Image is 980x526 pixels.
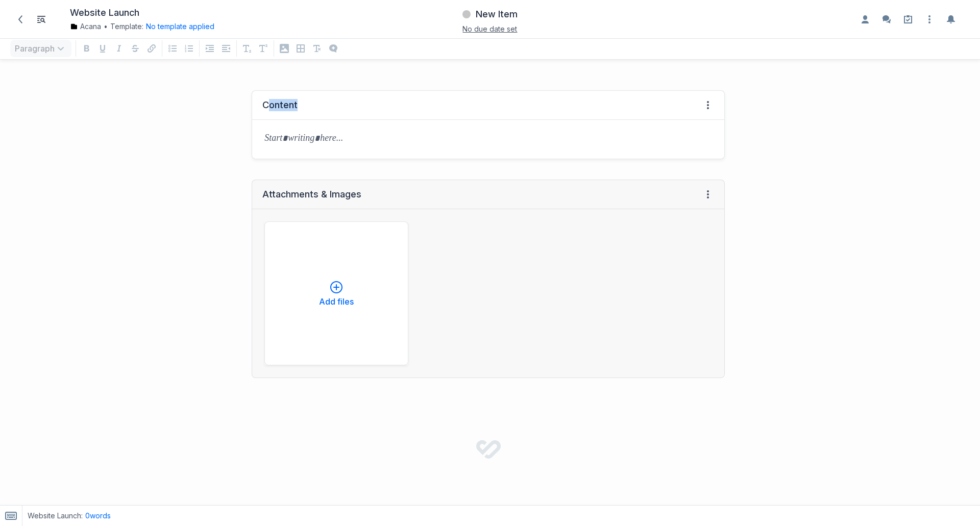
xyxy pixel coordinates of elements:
[12,11,29,28] a: Back
[262,99,298,111] div: Content
[461,5,519,23] button: New Item
[85,511,111,520] span: 0 words
[900,11,916,28] a: Setup guide
[462,24,517,33] span: No due date set
[146,21,214,32] button: No template applied
[70,7,139,19] h1: Website Launch
[28,511,83,521] span: Website Launch :
[878,11,895,28] button: Enable the commenting sidebar
[319,297,354,306] p: Add files
[85,511,111,521] button: 0words
[33,11,50,28] button: Toggle Item List
[143,21,214,32] div: No template applied
[334,5,646,33] div: New ItemNo due date set
[264,221,408,365] button: Add files
[70,21,324,32] div: Template:
[104,21,108,32] span: •
[8,38,73,59] div: Paragraph
[476,8,518,20] h3: New Item
[943,11,959,28] button: Toggle the notification sidebar
[70,21,101,32] a: Acana
[702,188,714,201] span: Field menu
[262,188,361,201] div: Attachments & Images
[857,11,873,28] button: Enable the assignees sidebar
[462,23,517,34] button: No due date set
[702,99,714,111] span: Field menu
